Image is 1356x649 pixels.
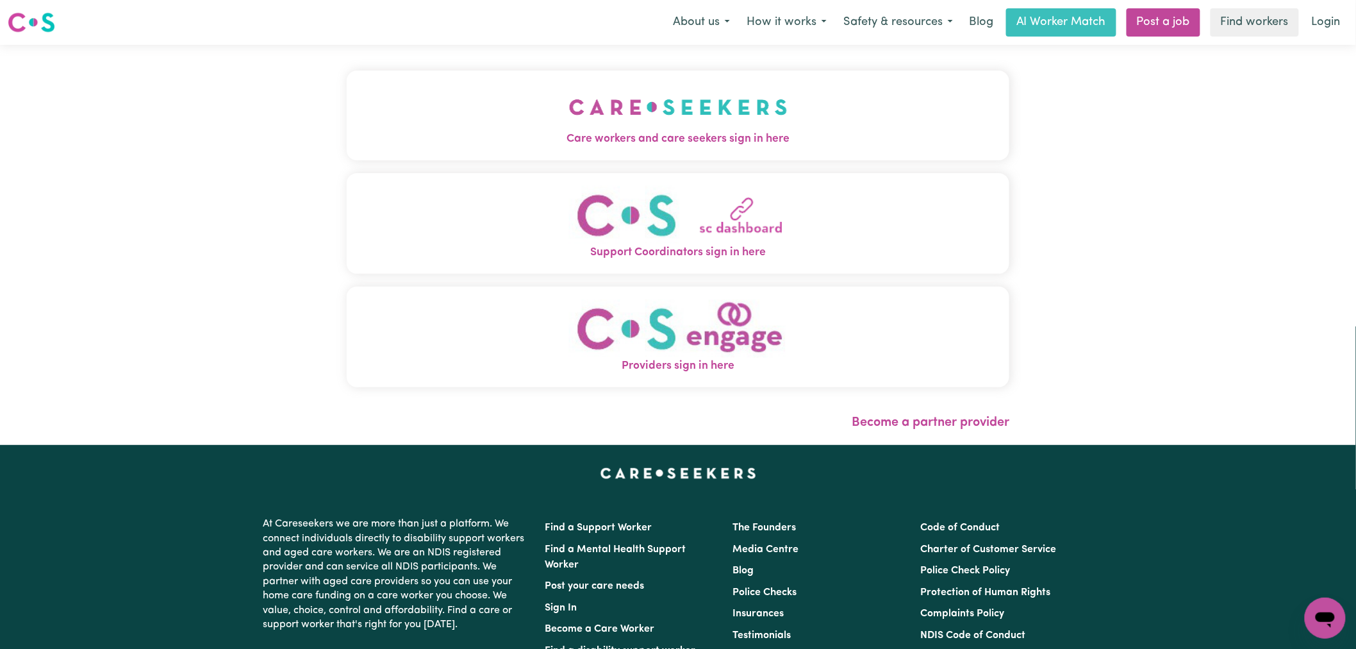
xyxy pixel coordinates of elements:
[545,523,652,533] a: Find a Support Worker
[347,287,1009,387] button: Providers sign in here
[8,8,55,37] a: Careseekers logo
[732,630,791,641] a: Testimonials
[921,587,1051,598] a: Protection of Human Rights
[732,544,798,555] a: Media Centre
[732,523,796,533] a: The Founders
[263,512,529,637] p: At Careseekers we are more than just a platform. We connect individuals directly to disability su...
[1305,598,1346,639] iframe: Button to launch messaging window
[921,609,1005,619] a: Complaints Policy
[347,244,1009,261] span: Support Coordinators sign in here
[921,630,1026,641] a: NDIS Code of Conduct
[732,566,754,576] a: Blog
[545,544,686,570] a: Find a Mental Health Support Worker
[665,9,738,36] button: About us
[1304,8,1348,37] a: Login
[8,11,55,34] img: Careseekers logo
[961,8,1001,37] a: Blog
[732,609,784,619] a: Insurances
[1006,8,1116,37] a: AI Worker Match
[545,624,654,634] a: Become a Care Worker
[347,358,1009,375] span: Providers sign in here
[1211,8,1299,37] a: Find workers
[732,587,797,598] a: Police Checks
[545,581,644,591] a: Post your care needs
[921,566,1011,576] a: Police Check Policy
[600,468,756,478] a: Careseekers home page
[835,9,961,36] button: Safety & resources
[347,71,1009,160] button: Care workers and care seekers sign in here
[738,9,835,36] button: How it works
[347,131,1009,147] span: Care workers and care seekers sign in here
[1127,8,1200,37] a: Post a job
[347,173,1009,274] button: Support Coordinators sign in here
[545,603,577,613] a: Sign In
[921,544,1057,555] a: Charter of Customer Service
[921,523,1000,533] a: Code of Conduct
[852,416,1009,429] a: Become a partner provider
